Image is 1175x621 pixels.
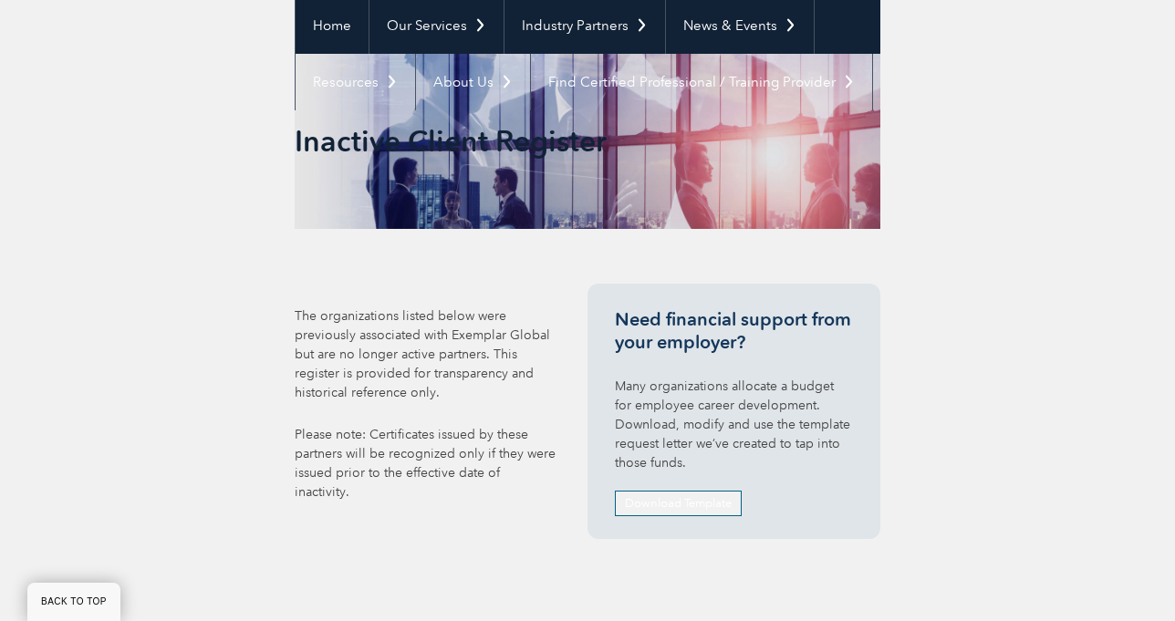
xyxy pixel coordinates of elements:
[615,491,742,516] a: Download Template
[295,306,558,402] p: The organizations listed below were previously associated with Exemplar Global but are no longer ...
[531,54,872,110] a: Find Certified Professional / Training Provider
[615,308,853,354] h3: Need financial support from your employer?
[296,54,415,110] a: Resources
[615,377,853,472] p: Many organizations allocate a budget for employee career development. Download, modify and use th...
[295,425,558,502] p: Please note: Certificates issued by these partners will be recognized only if they were issued pr...
[295,127,704,156] h2: Inactive Client Register
[27,583,120,621] a: BACK TO TOP
[416,54,530,110] a: About Us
